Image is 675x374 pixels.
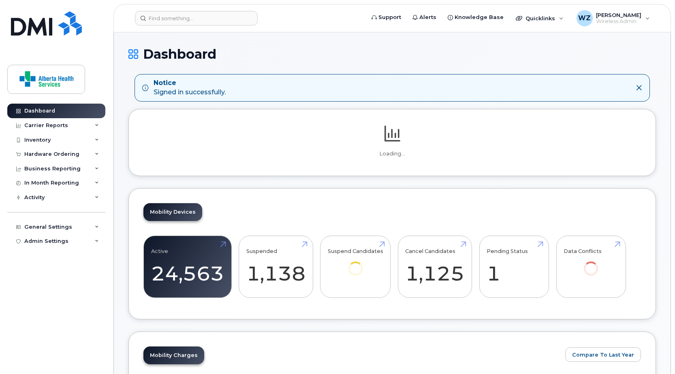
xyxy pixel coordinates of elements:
a: Suspended 1,138 [246,240,305,293]
a: Active 24,563 [151,240,224,293]
a: Mobility Devices [143,203,202,221]
a: Pending Status 1 [487,240,541,293]
h1: Dashboard [128,47,656,61]
strong: Notice [154,79,226,88]
div: Signed in successfully. [154,79,226,97]
a: Cancel Candidates 1,125 [405,240,464,293]
a: Suspend Candidates [328,240,383,287]
p: Loading... [143,150,641,157]
button: Compare To Last Year [565,347,641,362]
a: Data Conflicts [564,240,618,287]
a: Mobility Charges [143,346,204,364]
span: Compare To Last Year [572,351,634,359]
